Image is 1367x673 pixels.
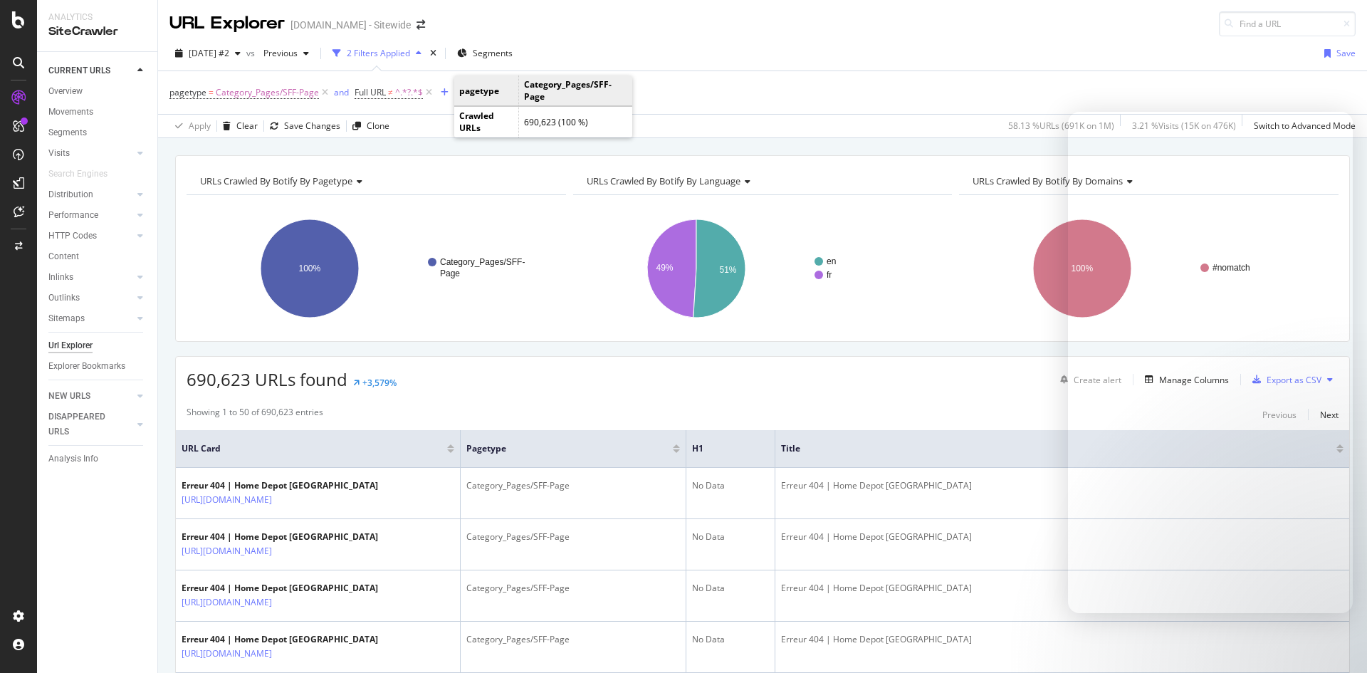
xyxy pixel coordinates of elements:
a: [URL][DOMAIN_NAME] [182,544,272,558]
button: Save [1319,42,1356,65]
h4: URLs Crawled By Botify By language [584,169,940,192]
div: Explorer Bookmarks [48,359,125,374]
div: Visits [48,146,70,161]
div: HTTP Codes [48,229,97,244]
text: Category_Pages/SFF- [440,257,525,267]
a: Sitemaps [48,311,133,326]
span: 690,623 URLs found [187,367,347,391]
div: Inlinks [48,270,73,285]
span: Category_Pages/SFF-Page [216,83,319,103]
svg: A chart. [959,207,1335,330]
a: Analysis Info [48,452,147,466]
div: Erreur 404 | Home Depot [GEOGRAPHIC_DATA] [182,633,378,646]
div: No Data [692,633,769,646]
h4: URLs Crawled By Botify By domains [970,169,1326,192]
div: Distribution [48,187,93,202]
div: arrow-right-arrow-left [417,20,425,30]
text: 51% [719,265,736,275]
svg: A chart. [573,207,949,330]
a: [URL][DOMAIN_NAME] [182,647,272,661]
div: Erreur 404 | Home Depot [GEOGRAPHIC_DATA] [781,479,1344,492]
span: pagetype [466,442,651,455]
div: +3,579% [362,377,397,389]
span: ≠ [388,86,393,98]
div: Sitemaps [48,311,85,326]
td: Category_Pages/SFF-Page [518,75,632,106]
div: [DOMAIN_NAME] - Sitewide [290,18,411,32]
a: Explorer Bookmarks [48,359,147,374]
button: Previous [258,42,315,65]
div: Erreur 404 | Home Depot [GEOGRAPHIC_DATA] [781,633,1344,646]
span: URLs Crawled By Botify By language [587,174,740,187]
a: HTTP Codes [48,229,133,244]
button: Save Changes [264,115,340,137]
iframe: Intercom live chat [1068,112,1353,613]
td: 690,623 (100 %) [518,107,632,137]
div: URL Explorer [169,11,285,36]
div: Segments [48,125,87,140]
div: Erreur 404 | Home Depot [GEOGRAPHIC_DATA] [182,531,378,543]
span: URLs Crawled By Botify By pagetype [200,174,352,187]
span: Full URL [355,86,386,98]
iframe: Intercom live chat [1319,625,1353,659]
div: CURRENT URLS [48,63,110,78]
td: pagetype [454,75,518,106]
div: and [334,86,349,98]
div: Outlinks [48,291,80,306]
div: Apply [189,120,211,132]
div: Movements [48,105,93,120]
svg: A chart. [187,207,562,330]
a: Segments [48,125,147,140]
a: Performance [48,208,133,223]
a: Visits [48,146,133,161]
span: Segments [473,47,513,59]
h4: URLs Crawled By Botify By pagetype [197,169,553,192]
a: Search Engines [48,167,122,182]
div: Clear [236,120,258,132]
a: Overview [48,84,147,99]
div: No Data [692,479,769,492]
a: CURRENT URLS [48,63,133,78]
text: 49% [656,263,673,273]
button: Segments [451,42,518,65]
div: Category_Pages/SFF-Page [466,479,680,492]
div: Search Engines [48,167,108,182]
div: Erreur 404 | Home Depot [GEOGRAPHIC_DATA] [781,531,1344,543]
span: Title [781,442,1315,455]
div: Category_Pages/SFF-Page [466,582,680,595]
span: = [209,86,214,98]
text: en [827,256,836,266]
button: 2 Filters Applied [327,42,427,65]
a: Url Explorer [48,338,147,353]
span: H1 [692,442,748,455]
div: No Data [692,582,769,595]
div: DISAPPEARED URLS [48,409,120,439]
span: Previous [258,47,298,59]
div: Analysis Info [48,452,98,466]
button: Clone [347,115,389,137]
text: 100% [299,264,321,273]
div: times [427,46,439,61]
span: URL Card [182,442,444,455]
button: and [334,85,349,99]
div: Save [1336,47,1356,59]
div: Content [48,249,79,264]
span: URLs Crawled By Botify By domains [973,174,1123,187]
input: Find a URL [1219,11,1356,36]
div: Url Explorer [48,338,93,353]
div: Save Changes [284,120,340,132]
div: 58.13 % URLs ( 691K on 1M ) [1008,120,1114,132]
a: NEW URLS [48,389,133,404]
div: Overview [48,84,83,99]
div: Erreur 404 | Home Depot [GEOGRAPHIC_DATA] [781,582,1344,595]
button: Clear [217,115,258,137]
a: [URL][DOMAIN_NAME] [182,493,272,507]
div: Erreur 404 | Home Depot [GEOGRAPHIC_DATA] [182,479,378,492]
span: pagetype [169,86,206,98]
button: Add Filter [435,84,492,101]
span: vs [246,47,258,59]
a: Content [48,249,147,264]
div: Clone [367,120,389,132]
